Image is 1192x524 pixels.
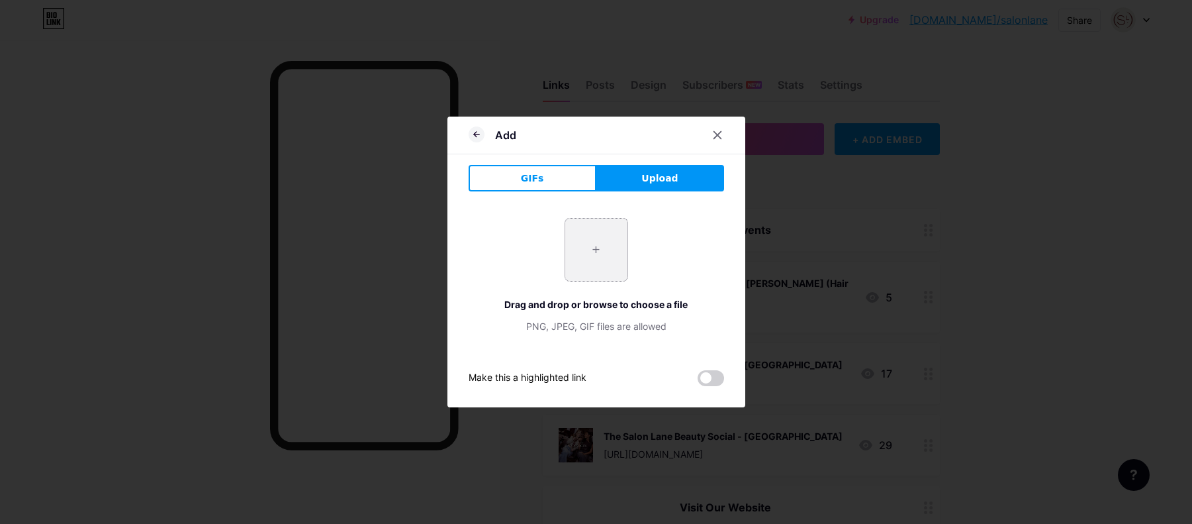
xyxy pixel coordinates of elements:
[641,172,678,185] span: Upload
[469,297,724,311] div: Drag and drop or browse to choose a file
[495,127,516,143] div: Add
[469,370,586,386] div: Make this a highlighted link
[596,165,724,191] button: Upload
[469,319,724,333] div: PNG, JPEG, GIF files are allowed
[521,172,544,185] span: GIFs
[469,165,596,191] button: GIFs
